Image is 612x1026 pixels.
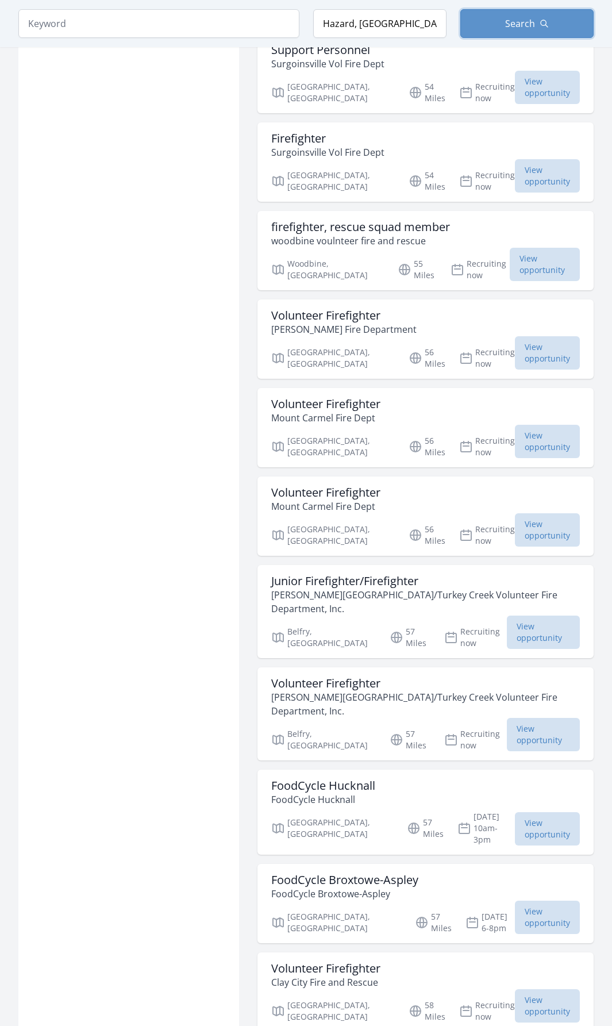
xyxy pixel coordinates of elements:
[271,574,580,588] h3: Junior Firefighter/Firefighter
[515,425,580,458] span: View opportunity
[271,626,376,649] p: Belfry, [GEOGRAPHIC_DATA]
[257,667,594,760] a: Volunteer Firefighter [PERSON_NAME][GEOGRAPHIC_DATA]/Turkey Creek Volunteer Fire Department, Inc....
[460,9,594,38] button: Search
[271,962,380,975] h3: Volunteer Firefighter
[271,811,393,846] p: [GEOGRAPHIC_DATA], [GEOGRAPHIC_DATA]
[515,901,580,934] span: View opportunity
[257,477,594,556] a: Volunteer Firefighter Mount Carmel Fire Dept [GEOGRAPHIC_DATA], [GEOGRAPHIC_DATA] 56 Miles Recrui...
[459,1000,515,1023] p: Recruiting now
[271,170,395,193] p: [GEOGRAPHIC_DATA], [GEOGRAPHIC_DATA]
[257,565,594,658] a: Junior Firefighter/Firefighter [PERSON_NAME][GEOGRAPHIC_DATA]/Turkey Creek Volunteer Fire Departm...
[271,911,401,934] p: [GEOGRAPHIC_DATA], [GEOGRAPHIC_DATA]
[271,322,417,336] p: [PERSON_NAME] Fire Department
[507,718,580,751] span: View opportunity
[510,248,580,281] span: View opportunity
[257,34,594,113] a: Support Personnel Surgoinsville Vol Fire Dept [GEOGRAPHIC_DATA], [GEOGRAPHIC_DATA] 54 Miles Recru...
[444,626,507,649] p: Recruiting now
[257,770,594,855] a: FoodCycle Hucknall FoodCycle Hucknall [GEOGRAPHIC_DATA], [GEOGRAPHIC_DATA] 57 Miles [DATE] 10am-3...
[457,811,515,846] p: [DATE] 10am-3pm
[271,258,384,281] p: Woodbine, [GEOGRAPHIC_DATA]
[390,626,430,649] p: 57 Miles
[271,309,417,322] h3: Volunteer Firefighter
[271,57,384,71] p: Surgoinsville Vol Fire Dept
[407,811,444,846] p: 57 Miles
[271,132,384,145] h3: Firefighter
[515,989,580,1023] span: View opportunity
[515,336,580,370] span: View opportunity
[271,793,375,806] p: FoodCycle Hucknall
[451,258,510,281] p: Recruiting now
[257,122,594,202] a: Firefighter Surgoinsville Vol Fire Dept [GEOGRAPHIC_DATA], [GEOGRAPHIC_DATA] 54 Miles Recruiting ...
[459,81,515,104] p: Recruiting now
[505,17,535,30] span: Search
[271,728,376,751] p: Belfry, [GEOGRAPHIC_DATA]
[271,690,580,718] p: [PERSON_NAME][GEOGRAPHIC_DATA]/Turkey Creek Volunteer Fire Department, Inc.
[271,220,450,234] h3: firefighter, rescue squad member
[271,411,380,425] p: Mount Carmel Fire Dept
[271,234,450,248] p: woodbine voulnteer fire and rescue
[271,873,418,887] h3: FoodCycle Broxtowe-Aspley
[515,513,580,547] span: View opportunity
[390,728,430,751] p: 57 Miles
[257,299,594,379] a: Volunteer Firefighter [PERSON_NAME] Fire Department [GEOGRAPHIC_DATA], [GEOGRAPHIC_DATA] 56 Miles...
[271,43,384,57] h3: Support Personnel
[459,524,515,547] p: Recruiting now
[409,170,445,193] p: 54 Miles
[271,486,380,499] h3: Volunteer Firefighter
[515,71,580,104] span: View opportunity
[271,779,375,793] h3: FoodCycle Hucknall
[409,524,445,547] p: 56 Miles
[271,397,380,411] h3: Volunteer Firefighter
[271,887,418,901] p: FoodCycle Broxtowe-Aspley
[271,975,380,989] p: Clay City Fire and Rescue
[271,1000,395,1023] p: [GEOGRAPHIC_DATA], [GEOGRAPHIC_DATA]
[415,911,452,934] p: 57 Miles
[409,1000,445,1023] p: 58 Miles
[459,347,515,370] p: Recruiting now
[257,211,594,290] a: firefighter, rescue squad member woodbine voulnteer fire and rescue Woodbine, [GEOGRAPHIC_DATA] 5...
[409,81,445,104] p: 54 Miles
[271,499,380,513] p: Mount Carmel Fire Dept
[271,435,395,458] p: [GEOGRAPHIC_DATA], [GEOGRAPHIC_DATA]
[409,347,445,370] p: 56 Miles
[271,145,384,159] p: Surgoinsville Vol Fire Dept
[271,677,580,690] h3: Volunteer Firefighter
[257,388,594,467] a: Volunteer Firefighter Mount Carmel Fire Dept [GEOGRAPHIC_DATA], [GEOGRAPHIC_DATA] 56 Miles Recrui...
[465,911,515,934] p: [DATE] 6-8pm
[515,812,580,846] span: View opportunity
[271,81,395,104] p: [GEOGRAPHIC_DATA], [GEOGRAPHIC_DATA]
[313,9,447,38] input: Location
[409,435,445,458] p: 56 Miles
[459,435,515,458] p: Recruiting now
[444,728,507,751] p: Recruiting now
[398,258,437,281] p: 55 Miles
[271,588,580,616] p: [PERSON_NAME][GEOGRAPHIC_DATA]/Turkey Creek Volunteer Fire Department, Inc.
[515,159,580,193] span: View opportunity
[271,524,395,547] p: [GEOGRAPHIC_DATA], [GEOGRAPHIC_DATA]
[271,347,395,370] p: [GEOGRAPHIC_DATA], [GEOGRAPHIC_DATA]
[18,9,299,38] input: Keyword
[507,616,580,649] span: View opportunity
[257,864,594,943] a: FoodCycle Broxtowe-Aspley FoodCycle Broxtowe-Aspley [GEOGRAPHIC_DATA], [GEOGRAPHIC_DATA] 57 Miles...
[459,170,515,193] p: Recruiting now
